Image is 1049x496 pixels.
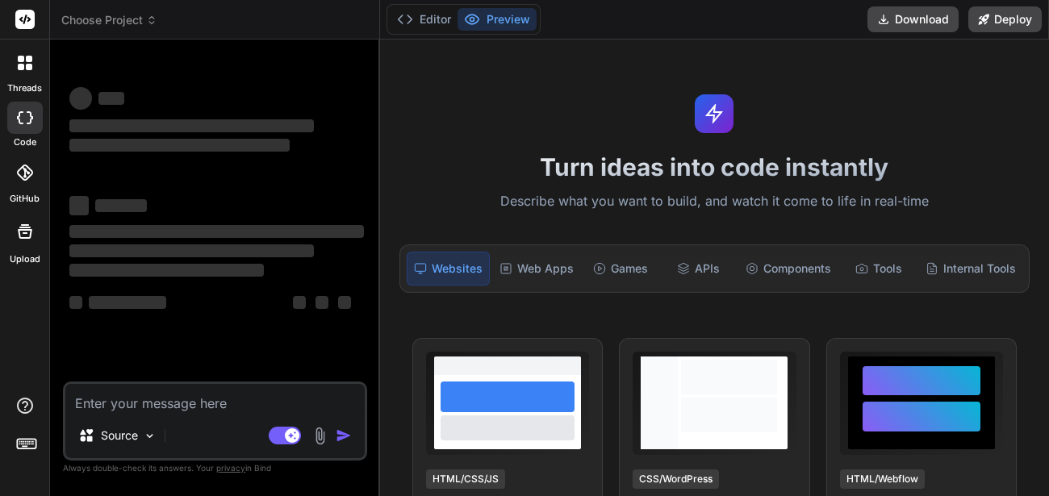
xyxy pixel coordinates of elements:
[98,92,124,105] span: ‌
[216,463,245,473] span: privacy
[919,252,1022,286] div: Internal Tools
[458,8,537,31] button: Preview
[69,139,290,152] span: ‌
[633,469,719,489] div: CSS/WordPress
[968,6,1042,32] button: Deploy
[7,81,42,95] label: threads
[101,427,138,444] p: Source
[69,264,264,277] span: ‌
[840,469,925,489] div: HTML/Webflow
[841,252,916,286] div: Tools
[95,199,147,212] span: ‌
[493,252,580,286] div: Web Apps
[661,252,736,286] div: APIs
[10,192,40,206] label: GitHub
[89,296,166,309] span: ‌
[739,252,838,286] div: Components
[407,252,490,286] div: Websites
[867,6,959,32] button: Download
[61,12,157,28] span: Choose Project
[338,296,351,309] span: ‌
[316,296,328,309] span: ‌
[69,119,314,132] span: ‌
[143,429,157,443] img: Pick Models
[391,8,458,31] button: Editor
[63,461,367,476] p: Always double-check its answers. Your in Bind
[311,427,329,445] img: attachment
[390,152,1039,181] h1: Turn ideas into code instantly
[14,135,36,149] label: code
[426,469,505,489] div: HTML/CSS/JS
[336,427,352,444] img: icon
[69,296,82,309] span: ‌
[69,87,92,110] span: ‌
[10,252,40,266] label: Upload
[69,196,89,215] span: ‌
[390,191,1039,212] p: Describe what you want to build, and watch it come to life in real-time
[69,225,364,238] span: ‌
[583,252,658,286] div: Games
[69,244,314,257] span: ‌
[293,296,306,309] span: ‌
